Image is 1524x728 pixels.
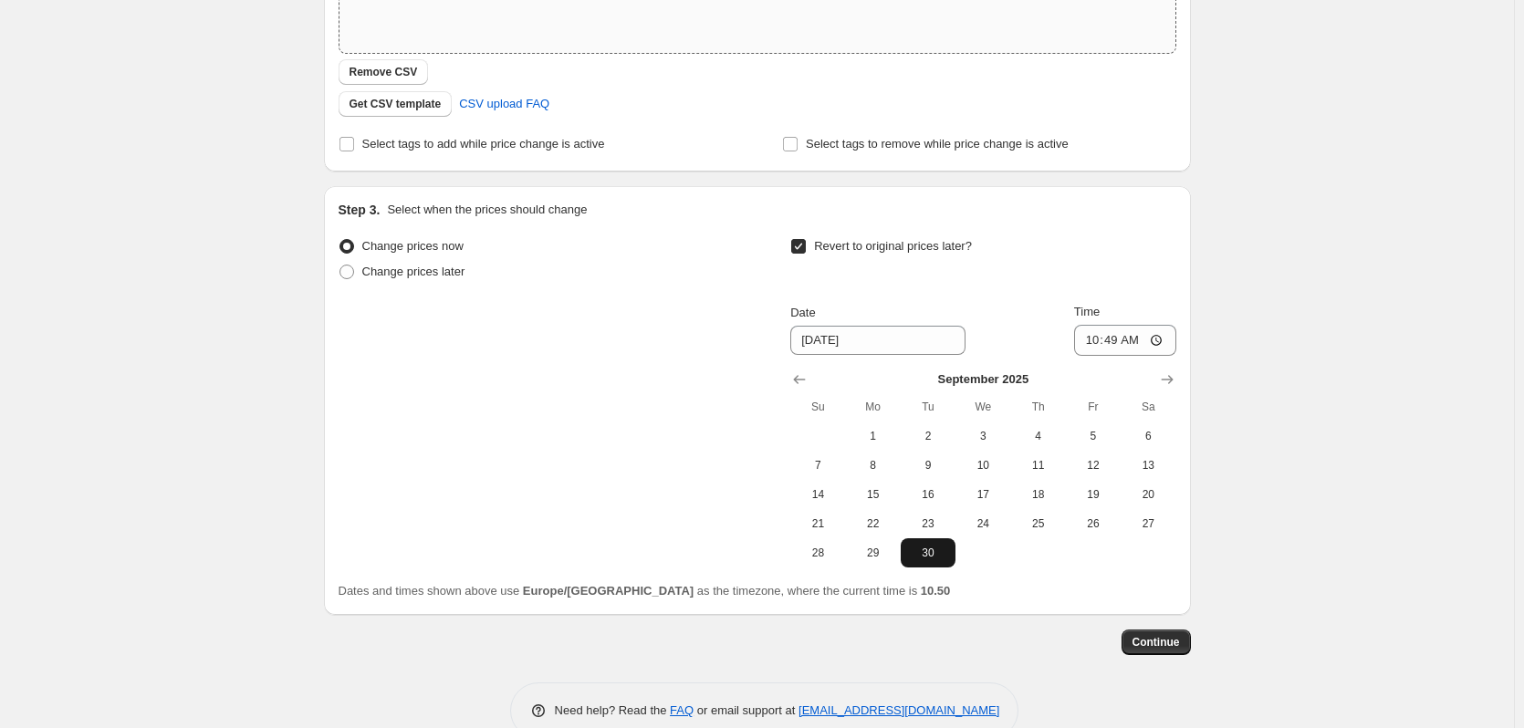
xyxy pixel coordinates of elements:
button: Friday September 5 2025 [1066,421,1121,451]
b: 10.50 [921,584,951,598]
button: Monday September 15 2025 [846,480,901,509]
span: 4 [1018,429,1058,443]
span: 19 [1073,487,1113,502]
span: 13 [1128,458,1168,473]
span: 29 [853,546,893,560]
span: 2 [908,429,948,443]
span: 16 [908,487,948,502]
span: 26 [1073,516,1113,531]
input: 12:00 [1074,325,1176,356]
button: Sunday September 21 2025 [790,509,845,538]
span: 24 [963,516,1003,531]
span: Tu [908,400,948,414]
button: Saturday September 20 2025 [1121,480,1175,509]
span: or email support at [694,703,799,717]
button: Get CSV template [339,91,453,117]
span: Dates and times shown above use as the timezone, where the current time is [339,584,951,598]
span: 18 [1018,487,1058,502]
button: Saturday September 13 2025 [1121,451,1175,480]
input: 8/11/2025 [790,326,966,355]
span: 21 [798,516,838,531]
button: Show next month, October 2025 [1154,367,1180,392]
span: 30 [908,546,948,560]
span: Get CSV template [350,97,442,111]
a: [EMAIL_ADDRESS][DOMAIN_NAME] [799,703,999,717]
span: 15 [853,487,893,502]
button: Wednesday September 24 2025 [955,509,1010,538]
span: 9 [908,458,948,473]
b: Europe/[GEOGRAPHIC_DATA] [523,584,694,598]
th: Thursday [1010,392,1065,421]
span: Remove CSV [350,65,418,79]
button: Tuesday September 9 2025 [901,451,955,480]
button: Saturday September 27 2025 [1121,509,1175,538]
button: Monday September 22 2025 [846,509,901,538]
p: Select when the prices should change [387,201,587,219]
button: Tuesday September 16 2025 [901,480,955,509]
span: Date [790,306,815,319]
th: Saturday [1121,392,1175,421]
span: Th [1018,400,1058,414]
span: 10 [963,458,1003,473]
span: 7 [798,458,838,473]
th: Monday [846,392,901,421]
span: 20 [1128,487,1168,502]
button: Friday September 19 2025 [1066,480,1121,509]
span: Fr [1073,400,1113,414]
span: 14 [798,487,838,502]
span: We [963,400,1003,414]
span: Select tags to add while price change is active [362,137,605,151]
button: Sunday September 28 2025 [790,538,845,567]
a: CSV upload FAQ [448,89,560,119]
th: Sunday [790,392,845,421]
button: Thursday September 11 2025 [1010,451,1065,480]
button: Thursday September 25 2025 [1010,509,1065,538]
span: 11 [1018,458,1058,473]
button: Friday September 26 2025 [1066,509,1121,538]
th: Friday [1066,392,1121,421]
button: Monday September 1 2025 [846,421,901,451]
button: Monday September 29 2025 [846,538,901,567]
span: 12 [1073,458,1113,473]
span: Change prices later [362,265,465,278]
button: Thursday September 18 2025 [1010,480,1065,509]
button: Sunday September 7 2025 [790,451,845,480]
button: Saturday September 6 2025 [1121,421,1175,451]
span: 6 [1128,429,1168,443]
span: CSV upload FAQ [459,95,549,113]
button: Thursday September 4 2025 [1010,421,1065,451]
span: Sa [1128,400,1168,414]
button: Tuesday September 2 2025 [901,421,955,451]
span: 5 [1073,429,1113,443]
span: 27 [1128,516,1168,531]
span: 28 [798,546,838,560]
button: Tuesday September 30 2025 [901,538,955,567]
span: Need help? Read the [555,703,671,717]
span: 8 [853,458,893,473]
span: Select tags to remove while price change is active [806,137,1069,151]
span: 17 [963,487,1003,502]
span: Mo [853,400,893,414]
button: Monday September 8 2025 [846,451,901,480]
button: Friday September 12 2025 [1066,451,1121,480]
button: Remove CSV [339,59,429,85]
a: FAQ [670,703,694,717]
button: Tuesday September 23 2025 [901,509,955,538]
span: 25 [1018,516,1058,531]
th: Tuesday [901,392,955,421]
span: Time [1074,305,1100,318]
span: Continue [1133,635,1180,650]
span: Su [798,400,838,414]
span: Revert to original prices later? [814,239,972,253]
button: Continue [1122,629,1191,655]
button: Show previous month, August 2025 [787,367,812,392]
button: Wednesday September 17 2025 [955,480,1010,509]
button: Sunday September 14 2025 [790,480,845,509]
span: 22 [853,516,893,531]
span: Change prices now [362,239,464,253]
span: 3 [963,429,1003,443]
span: 1 [853,429,893,443]
th: Wednesday [955,392,1010,421]
button: Wednesday September 10 2025 [955,451,1010,480]
span: 23 [908,516,948,531]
